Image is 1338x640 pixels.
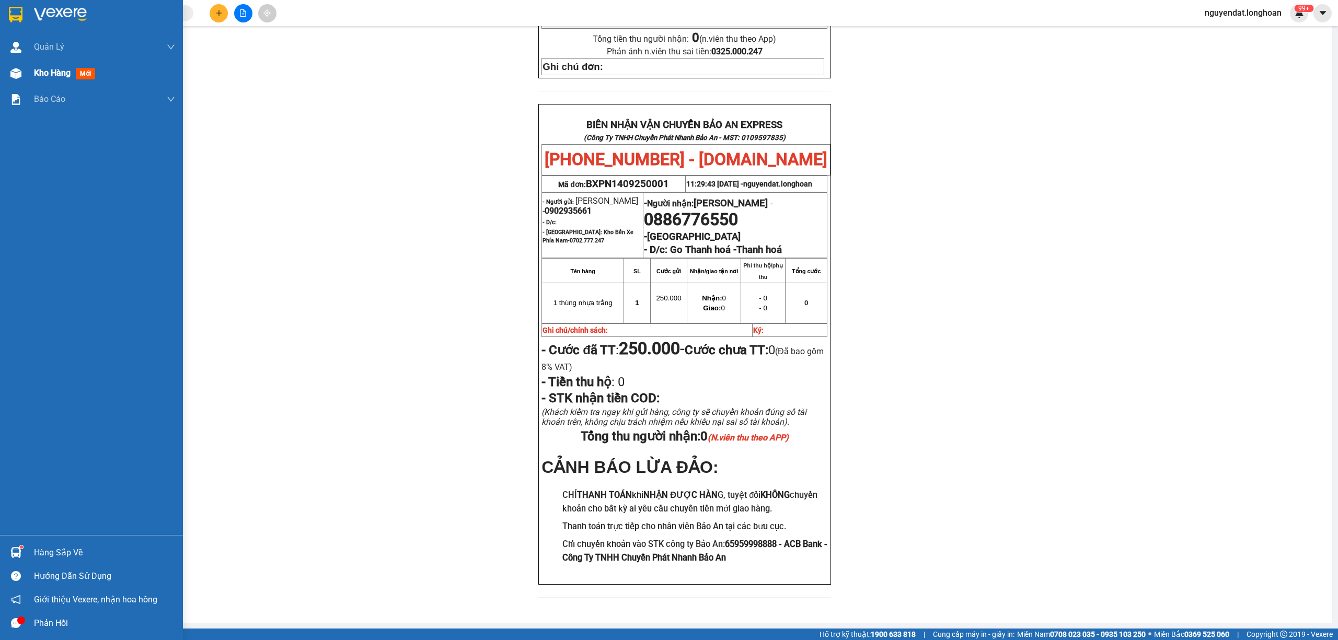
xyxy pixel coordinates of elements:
span: - [GEOGRAPHIC_DATA]: Kho Bến Xe Phía Nam- [543,229,633,244]
img: solution-icon [10,94,21,105]
span: (Khách kiểm tra ngay khi gửi hàng, công ty sẽ chuyển khoản đúng số tài khoản trên, không chịu trá... [541,407,806,427]
span: notification [11,595,21,604]
span: Tổng tiền thu người nhận: [593,34,776,44]
button: plus [210,4,228,22]
span: Hỗ trợ kỹ thuật: [820,629,916,640]
span: : [541,343,685,357]
div: Hàng sắp về [34,545,175,561]
div: Hướng dẫn sử dụng [34,568,175,584]
span: Người nhận: [647,199,768,208]
strong: Go Thanh hoá -Thanh hoá [670,244,782,255]
span: Miền Bắc [1154,629,1229,640]
strong: - D/c: [543,219,557,226]
strong: Nhận/giao tận nơi [690,268,738,274]
span: 250.000 [656,294,681,302]
strong: Cước gửi [656,268,681,274]
h3: Chỉ chuyển khoản vào STK công ty Bảo An: [562,538,827,564]
h3: CHỈ khi G, tuyệt đối chuyển khoản cho bất kỳ ai yêu cầu chuyển tiền mới giao hàng. [562,488,827,515]
span: Miền Nam [1017,629,1146,640]
strong: - Tiền thu hộ [541,375,612,389]
span: aim [263,9,271,17]
span: 0 [700,429,789,444]
strong: 250.000 [619,339,680,358]
span: 0886776550 [644,210,738,229]
strong: - [644,231,743,242]
span: : [541,375,625,389]
span: Mã đơn: [558,180,669,189]
span: | [924,629,925,640]
strong: Tên hàng [570,268,595,274]
span: nguyendat.longhoan [1196,6,1290,19]
div: Phản hồi [34,615,175,631]
span: 1 [635,299,639,307]
span: [PERSON_NAME] [694,197,768,209]
strong: - [644,197,768,209]
strong: - D/c: [644,244,667,255]
strong: Phí thu hộ/phụ thu [743,262,783,280]
strong: 0 [692,30,699,45]
strong: (Công Ty TNHH Chuyển Phát Nhanh Bảo An - MST: 0109597835) [584,134,786,142]
span: plus [215,9,223,17]
span: caret-down [1318,8,1328,18]
span: - STK nhận tiền COD: [541,391,660,405]
span: 0702.777.247 [570,237,604,244]
strong: NHẬN ĐƯỢC HÀN [643,490,718,500]
span: (n.viên thu theo App) [692,34,776,44]
span: [GEOGRAPHIC_DATA] [647,231,741,242]
span: down [167,43,175,51]
strong: KHÔNG [760,490,790,500]
span: 0 [702,294,726,302]
h3: Thanh toán trực tiếp cho nhân viên Bảo An tại các bưu cục. [562,520,827,533]
span: ⚪️ [1148,632,1151,636]
button: aim [258,4,276,22]
button: caret-down [1313,4,1332,22]
span: Phản ánh n.viên thu sai tiền: [607,46,763,56]
strong: 1900 633 818 [871,630,916,638]
span: (Đã bao gồm 8% VAT) [541,346,823,372]
span: Báo cáo [34,92,65,106]
strong: 0369 525 060 [1184,630,1229,638]
span: message [11,618,21,628]
span: - [768,199,772,208]
sup: 1 [20,545,23,549]
span: - 0 [759,294,767,302]
span: 0 [615,375,625,389]
span: copyright [1280,631,1287,638]
img: warehouse-icon [10,547,21,558]
span: down [167,95,175,103]
img: warehouse-icon [10,68,21,79]
strong: Cước chưa TT: [685,343,768,357]
span: 0 [703,304,724,312]
strong: 65959998888 - ACB Bank - Công Ty TNHH Chuyển Phát Nhanh Bảo An [562,539,827,563]
strong: Giao: [703,304,721,312]
strong: 0708 023 035 - 0935 103 250 [1050,630,1146,638]
strong: BIÊN NHẬN VẬN CHUYỂN BẢO AN EXPRESS [586,119,782,131]
span: 11:29:43 [DATE] - [686,180,812,188]
strong: THANH TOÁN [577,490,632,500]
span: [PERSON_NAME] - [543,196,638,216]
span: 1 thùng nhựa trắng [553,299,613,307]
span: Tổng thu người nhận: [581,429,789,444]
span: - 0 [759,304,767,312]
strong: Tổng cước [792,268,821,274]
img: logo-vxr [9,7,22,22]
span: - [619,339,685,358]
span: 0 [804,299,808,307]
img: warehouse-icon [10,42,21,53]
span: BXPN1409250001 [586,178,669,190]
strong: SL [633,268,641,274]
span: CẢNH BÁO LỪA ĐẢO: [541,458,718,476]
img: icon-new-feature [1295,8,1304,18]
span: Quản Lý [34,40,64,53]
span: file-add [239,9,247,17]
strong: 0325.000.247 [711,46,763,56]
span: | [1237,629,1239,640]
span: question-circle [11,571,21,581]
button: file-add [234,4,252,22]
strong: Nhận: [702,294,722,302]
sup: 506 [1294,5,1313,12]
strong: Ký: [753,326,764,334]
span: mới [76,68,95,79]
span: Giới thiệu Vexere, nhận hoa hồng [34,593,157,606]
span: nguyendat.longhoan [743,180,812,188]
